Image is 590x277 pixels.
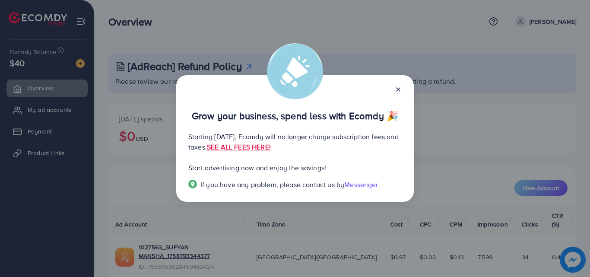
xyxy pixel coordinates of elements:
[188,162,402,173] p: Start advertising now and enjoy the savings!
[344,180,378,189] span: Messenger
[188,131,402,152] p: Starting [DATE], Ecomdy will no longer charge subscription fees and taxes.
[207,142,271,152] a: SEE ALL FEES HERE!
[188,180,197,188] img: Popup guide
[267,43,323,99] img: alert
[188,111,402,121] p: Grow your business, spend less with Ecomdy 🎉
[200,180,344,189] span: If you have any problem, please contact us by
